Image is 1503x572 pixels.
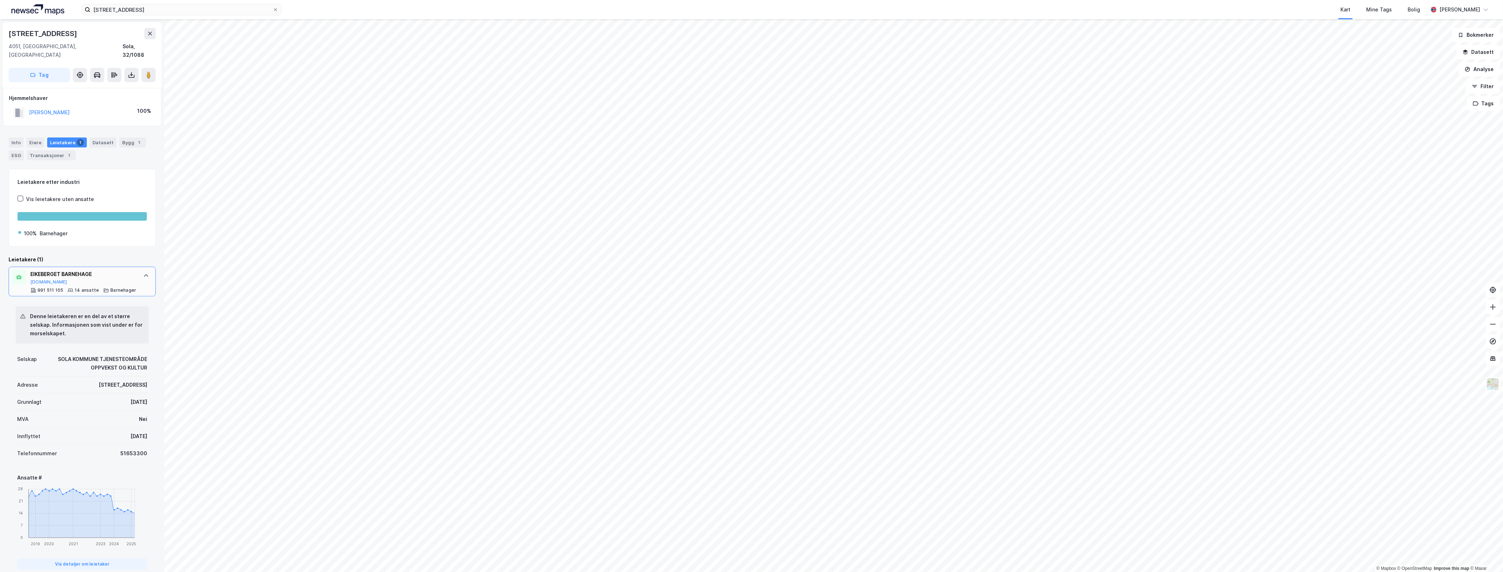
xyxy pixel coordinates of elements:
div: 1 [77,139,84,146]
div: Kontrollprogram for chat [1467,538,1503,572]
div: Hjemmelshaver [9,94,155,102]
button: Tag [9,68,70,82]
div: [STREET_ADDRESS] [99,381,147,389]
img: logo.a4113a55bc3d86da70a041830d287a7e.svg [11,4,64,15]
div: Telefonnummer [17,449,57,458]
button: Bokmerker [1452,28,1500,42]
div: ESG [9,150,24,160]
tspan: 2021 [69,542,78,546]
div: Bygg [119,137,146,147]
div: Selskap [17,355,37,363]
div: 1 [136,139,143,146]
div: [DATE] [130,432,147,441]
div: Barnehager [40,229,68,238]
a: Improve this map [1434,566,1469,571]
div: Ansatte # [17,473,147,482]
tspan: 14 [19,511,23,516]
div: Denne leietakeren er en del av et større selskap. Informasjonen som vist under er for morselskapet. [30,312,143,338]
tspan: 0 [20,536,23,540]
tspan: 2023 [96,542,105,546]
button: [DOMAIN_NAME] [30,279,67,285]
tspan: 2024 [109,542,119,546]
div: [PERSON_NAME] [1439,5,1480,14]
div: Adresse [17,381,38,389]
div: 14 ansatte [75,287,99,293]
div: Leietakere etter industri [18,178,147,186]
div: Transaksjoner [27,150,76,160]
div: MVA [17,415,29,423]
div: SOLA KOMMUNE TJENESTEOMRÅDE OPPVEKST OG KULTUR [45,355,147,372]
tspan: 2025 [126,542,136,546]
div: Eiere [26,137,44,147]
button: Tags [1467,96,1500,111]
div: Bolig [1408,5,1420,14]
img: Z [1486,377,1500,391]
button: Analyse [1459,62,1500,76]
tspan: 2020 [44,542,54,546]
tspan: 28 [18,487,23,491]
div: Datasett [90,137,116,147]
a: OpenStreetMap [1398,566,1432,571]
div: 100% [137,107,151,115]
div: [STREET_ADDRESS] [9,28,79,39]
div: Nei [139,415,147,423]
iframe: Chat Widget [1467,538,1503,572]
div: Kart [1340,5,1350,14]
div: 4051, [GEOGRAPHIC_DATA], [GEOGRAPHIC_DATA] [9,42,123,59]
div: Info [9,137,24,147]
input: Søk på adresse, matrikkel, gårdeiere, leietakere eller personer [90,4,273,15]
tspan: 21 [19,499,23,503]
div: Leietakere (1) [9,255,156,264]
button: Datasett [1457,45,1500,59]
button: Vis detaljer om leietaker [17,558,147,570]
tspan: 2019 [31,542,40,546]
div: 51653300 [120,449,147,458]
div: 991 511 105 [38,287,63,293]
button: Filter [1466,79,1500,94]
div: Mine Tags [1366,5,1392,14]
div: [DATE] [130,398,147,406]
div: Sola, 32/1088 [123,42,156,59]
div: Innflyttet [17,432,40,441]
a: Mapbox [1377,566,1396,571]
div: Barnehager [110,287,136,293]
div: Grunnlagt [17,398,41,406]
tspan: 7 [21,523,23,528]
div: 100% [24,229,37,238]
div: Leietakere [47,137,87,147]
div: Vis leietakere uten ansatte [26,195,94,204]
div: EIKEBERGET BARNEHAGE [30,270,136,279]
div: 1 [66,152,73,159]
